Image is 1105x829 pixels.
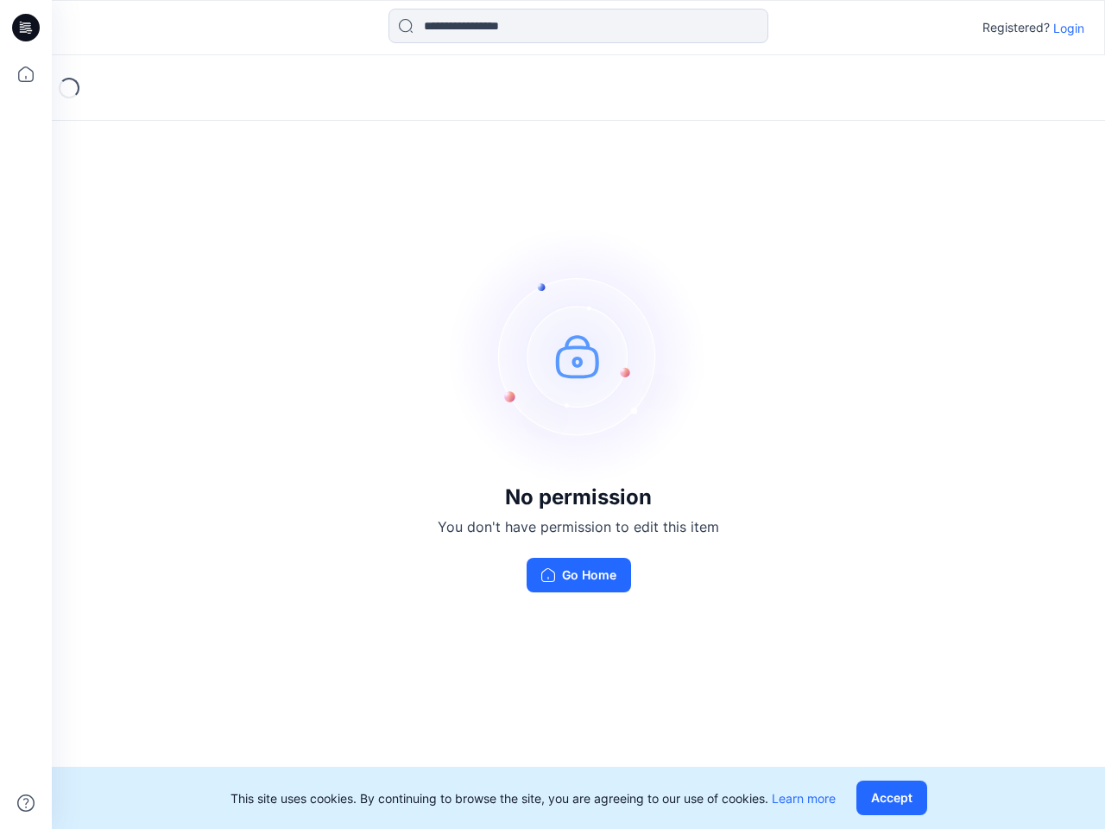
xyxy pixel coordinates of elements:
[856,781,927,815] button: Accept
[982,17,1050,38] p: Registered?
[438,516,719,537] p: You don't have permission to edit this item
[772,791,836,806] a: Learn more
[449,226,708,485] img: no-perm.svg
[1053,19,1084,37] p: Login
[527,558,631,592] button: Go Home
[230,789,836,807] p: This site uses cookies. By continuing to browse the site, you are agreeing to our use of cookies.
[438,485,719,509] h3: No permission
